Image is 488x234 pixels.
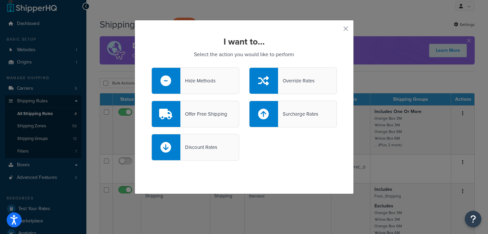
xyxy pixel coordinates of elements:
[180,76,216,85] div: Hide Methods
[465,211,481,227] button: Open Resource Center
[278,109,318,119] div: Surcharge Rates
[224,35,265,48] strong: I want to...
[151,50,337,59] p: Select the action you would like to perform
[180,109,227,119] div: Offer Free Shipping
[278,76,315,85] div: Override Rates
[180,143,217,152] div: Discount Rates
